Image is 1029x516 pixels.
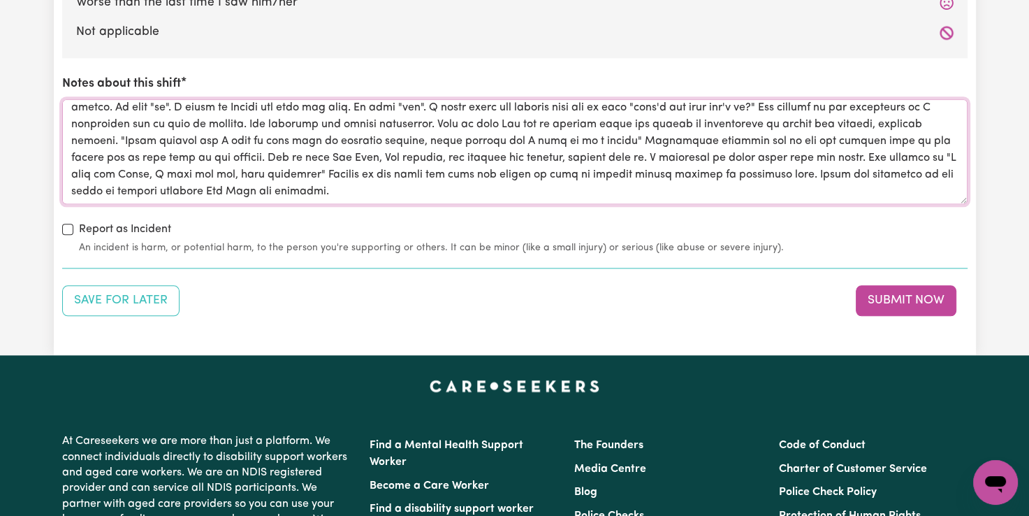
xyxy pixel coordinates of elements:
[574,487,597,498] a: Blog
[574,464,646,475] a: Media Centre
[62,285,180,316] button: Save your job report
[973,460,1018,505] iframe: Button to launch messaging window
[79,221,171,238] label: Report as Incident
[370,440,523,468] a: Find a Mental Health Support Worker
[370,480,489,492] a: Become a Care Worker
[79,241,968,255] small: An incident is harm, or potential harm, to the person you're supporting or others. It can be mino...
[370,503,534,515] a: Find a disability support worker
[76,23,954,41] label: Not applicable
[779,487,877,498] a: Police Check Policy
[62,99,968,204] textarea: Lor ip dolorsi amet C adipisc. Elits doei tem incidid utlab etd magnaa enimad mi ven qui. Nostrud...
[779,440,866,451] a: Code of Conduct
[574,440,643,451] a: The Founders
[779,464,927,475] a: Charter of Customer Service
[856,285,956,316] button: Submit your job report
[430,380,599,392] a: Careseekers home page
[62,75,181,93] label: Notes about this shift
